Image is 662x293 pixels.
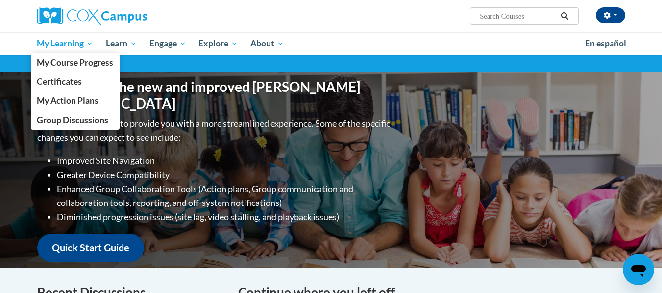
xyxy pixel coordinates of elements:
a: Certificates [31,72,120,91]
button: Account Settings [596,7,625,23]
img: Cox Campus [37,7,147,25]
span: Engage [149,38,186,49]
li: Enhanced Group Collaboration Tools (Action plans, Group communication and collaboration tools, re... [57,182,392,210]
a: Explore [192,32,244,55]
a: Engage [143,32,193,55]
iframe: Button to launch messaging window [623,254,654,285]
li: Greater Device Compatibility [57,168,392,182]
button: Search [557,10,572,22]
a: About [244,32,290,55]
span: My Learning [37,38,93,49]
span: Certificates [37,76,82,87]
li: Diminished progression issues (site lag, video stalling, and playback issues) [57,210,392,224]
a: My Course Progress [31,53,120,72]
p: Overall, we are proud to provide you with a more streamlined experience. Some of the specific cha... [37,116,392,145]
h1: Welcome to the new and improved [PERSON_NAME][GEOGRAPHIC_DATA] [37,79,392,112]
div: Main menu [23,32,640,55]
a: Quick Start Guide [37,234,144,262]
span: Explore [198,38,238,49]
span: Group Discussions [37,115,108,125]
a: Cox Campus [37,7,223,25]
span: My Action Plans [37,95,98,106]
span: Learn [106,38,137,49]
a: My Learning [31,32,100,55]
li: Improved Site Navigation [57,154,392,168]
span: About [250,38,284,49]
a: My Action Plans [31,91,120,110]
a: Group Discussions [31,111,120,130]
a: Learn [99,32,143,55]
span: My Course Progress [37,57,113,68]
input: Search Courses [479,10,557,22]
a: En español [579,33,633,54]
span: En español [585,38,626,48]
